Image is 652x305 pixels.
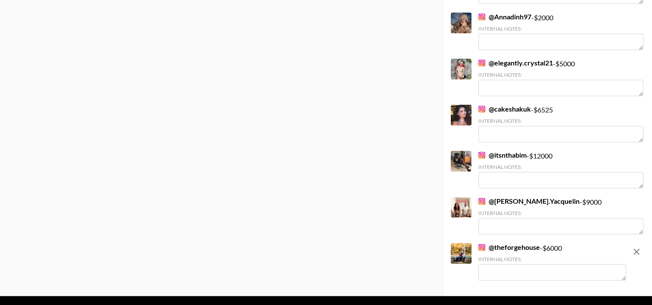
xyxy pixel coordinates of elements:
[478,164,643,170] div: Internal Notes:
[478,105,643,142] div: - $ 6525
[478,256,626,262] div: Internal Notes:
[478,12,531,21] a: @Annadinh97
[478,243,626,280] div: - $ 6000
[478,151,527,159] a: @itsnthabim
[478,243,540,252] a: @theforgehouse
[478,198,485,205] img: Instagram
[478,197,580,205] a: @[PERSON_NAME].Yacquelin
[478,197,643,234] div: - $ 9000
[478,12,643,50] div: - $ 2000
[478,210,643,216] div: Internal Notes:
[478,72,643,78] div: Internal Notes:
[478,25,643,32] div: Internal Notes:
[478,105,531,113] a: @cakeshakuk
[478,152,485,159] img: Instagram
[478,151,643,188] div: - $ 12000
[478,106,485,112] img: Instagram
[478,118,643,124] div: Internal Notes:
[478,13,485,20] img: Instagram
[628,243,645,260] button: remove
[478,59,553,67] a: @elegantly.crystal21
[478,244,485,251] img: Instagram
[478,59,643,96] div: - $ 5000
[478,59,485,66] img: Instagram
